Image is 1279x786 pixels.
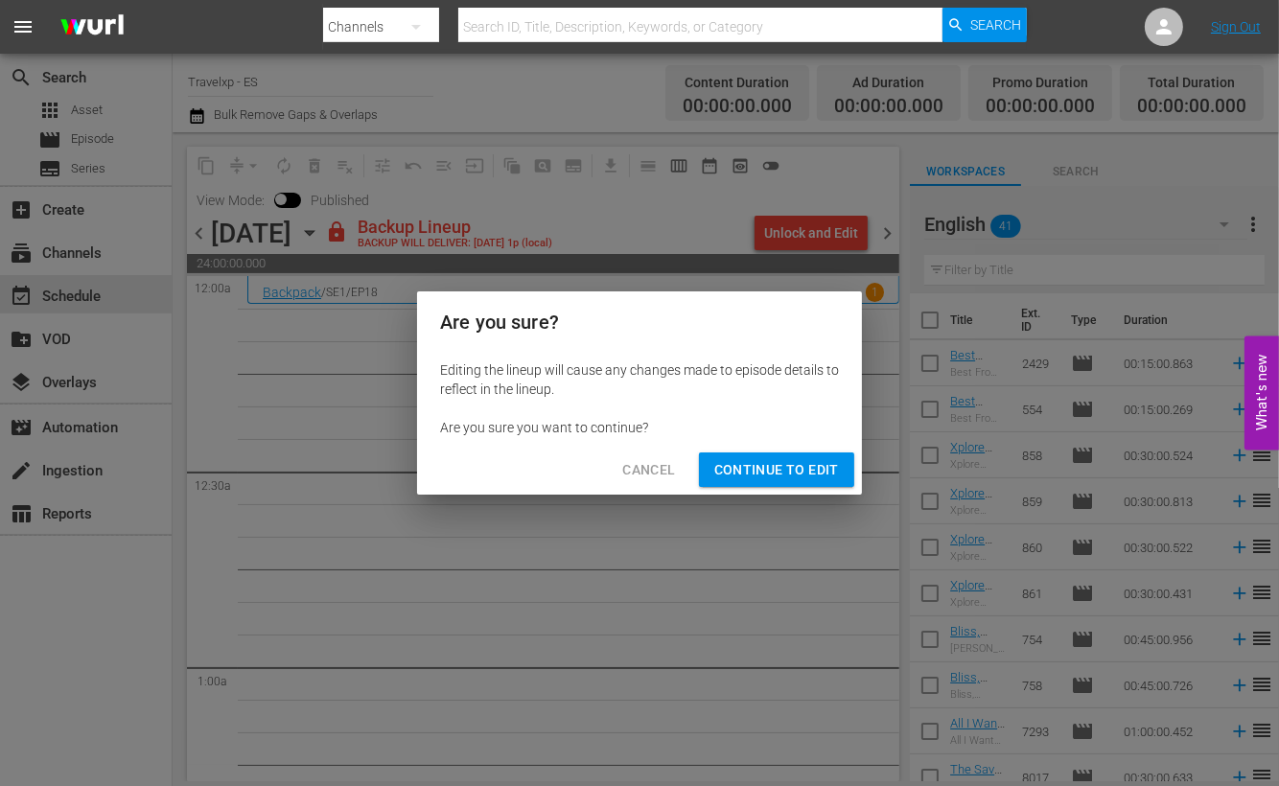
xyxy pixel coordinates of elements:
[1211,19,1261,35] a: Sign Out
[440,360,839,399] div: Editing the lineup will cause any changes made to episode details to reflect in the lineup.
[1244,336,1279,451] button: Open Feedback Widget
[714,458,839,482] span: Continue to Edit
[699,452,854,488] button: Continue to Edit
[12,15,35,38] span: menu
[46,5,138,50] img: ans4CAIJ8jUAAAAAAAAAAAAAAAAAAAAAAAAgQb4GAAAAAAAAAAAAAAAAAAAAAAAAJMjXAAAAAAAAAAAAAAAAAAAAAAAAgAT5G...
[970,8,1021,42] span: Search
[607,452,690,488] button: Cancel
[440,307,839,337] h2: Are you sure?
[622,458,675,482] span: Cancel
[440,418,839,437] div: Are you sure you want to continue?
